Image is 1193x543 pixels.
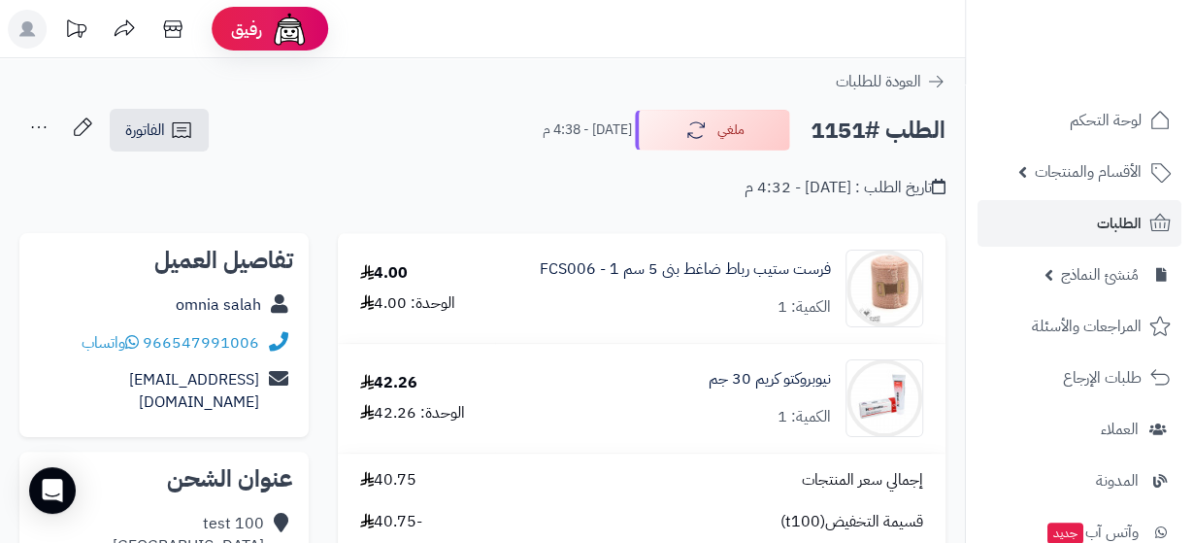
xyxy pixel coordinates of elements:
[51,10,100,53] a: تحديثات المنصة
[1035,158,1142,186] span: الأقسام والمنتجات
[270,10,309,49] img: ai-face.png
[846,359,922,437] img: 1753796973-Neoprokto%20cream%2030%20gm-90x90.jpg
[836,70,921,93] span: العودة للطلبات
[1070,107,1142,134] span: لوحة التحكم
[360,511,422,533] span: -40.75
[143,331,259,355] a: 966547991006
[978,200,1181,247] a: الطلبات
[1101,416,1139,443] span: العملاء
[1061,46,1175,86] img: logo-2.png
[1096,467,1139,494] span: المدونة
[231,17,262,41] span: رفيق
[176,293,261,317] a: omnia salah
[360,469,416,492] span: 40.75
[745,177,945,199] div: تاريخ الطلب : [DATE] - 4:32 م
[778,406,831,428] div: الكمية: 1
[540,258,831,281] a: فرست ستيب رباط ضاغط بنى 5 سم FCS006 - 1
[978,303,1181,350] a: المراجعات والأسئلة
[82,331,139,355] a: واتساب
[35,249,293,272] h2: تفاصيل العميل
[1097,210,1142,237] span: الطلبات
[780,511,923,533] span: قسيمة التخفيض(t100)
[778,296,831,319] div: الكمية: 1
[709,368,831,390] a: نيوبروكتو كريم 30 جم
[129,368,259,414] a: [EMAIL_ADDRESS][DOMAIN_NAME]
[846,250,922,327] img: 17220c2363f6e08c8234f698b3f8c3e1fda9d-90x90.jpg
[978,97,1181,144] a: لوحة التحكم
[978,458,1181,504] a: المدونة
[635,110,790,151] button: ملغي
[360,372,417,394] div: 42.26
[543,120,632,140] small: [DATE] - 4:38 م
[125,119,165,142] span: الفاتورة
[110,109,209,152] a: الفاتورة
[1032,313,1142,340] span: المراجعات والأسئلة
[978,355,1181,401] a: طلبات الإرجاع
[360,402,465,424] div: الوحدة: 42.26
[360,262,408,285] div: 4.00
[360,292,455,315] div: الوحدة: 4.00
[35,467,293,491] h2: عنوان الشحن
[1061,261,1139,288] span: مُنشئ النماذج
[978,406,1181,453] a: العملاء
[29,467,76,514] div: Open Intercom Messenger
[1063,364,1142,391] span: طلبات الإرجاع
[802,469,923,492] span: إجمالي سعر المنتجات
[811,111,945,151] h2: الطلب #1151
[836,70,945,93] a: العودة للطلبات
